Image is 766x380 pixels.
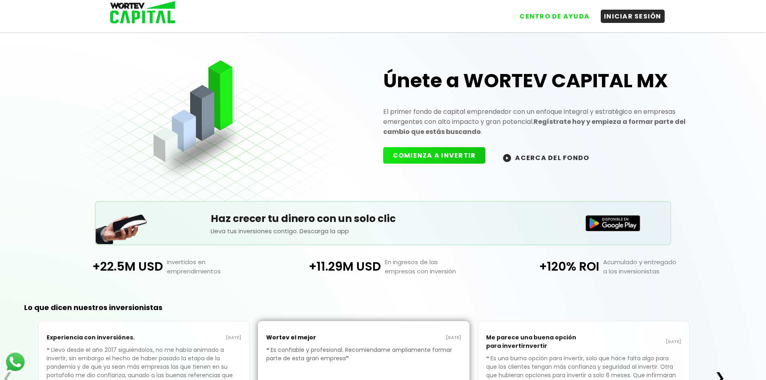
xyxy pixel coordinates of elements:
button: ACERCA DEL FONDO [493,149,599,166]
button: INICIAR SESIÓN [601,10,665,23]
a: COMIENZA A INVERTIR [383,152,494,162]
p: Acumulado y entregado a los inversionistas [599,257,710,276]
p: +22.5M USD [55,257,162,276]
h5: Haz crecer tu dinero con un solo clic [211,211,555,226]
p: Lleva tus inversiones contigo. Descarga la app [211,226,555,236]
p: Es confiable y profesional. Recomiendame ampliamente formar parte de esta gran empresa [266,346,461,375]
h1: Únete a WORTEV CAPITAL MX [383,68,690,94]
p: Me parece una buena opción para invertirnvertir [486,329,583,354]
a: CENTRO DE AYUDA [508,4,593,23]
p: El primer fondo de capital emprendedor con un enfoque integral y estratégico en empresas emergent... [383,107,690,137]
p: Experiencia con inversiónes. [47,329,144,346]
span: ❝ [486,354,491,362]
img: logos_whatsapp-icon.242b2217.svg [4,351,27,373]
button: COMIENZA A INVERTIR [383,147,486,164]
img: Teléfono [96,204,148,244]
span: ❝ [47,346,51,354]
p: En ingresos de las empresas con inversión [381,257,492,276]
span: ❞ [346,354,350,362]
img: Disponible en Google Play [585,215,640,231]
p: [DATE] [144,335,241,341]
strong: Regístrate hoy y empieza a formar parte del cambio que estás buscando [383,117,686,136]
a: INICIAR SESIÓN [593,4,665,23]
p: Wortev el mejor [266,329,363,346]
p: [DATE] [584,339,681,345]
p: [DATE] [364,335,461,341]
p: Invertidos en emprendimientos [163,257,274,276]
p: +120% ROI [492,257,599,276]
img: wortev-capital-acerca-del-fondo [503,154,511,162]
button: CENTRO DE AYUDA [516,10,593,23]
p: +11.29M USD [274,257,381,276]
span: ❝ [266,346,271,354]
